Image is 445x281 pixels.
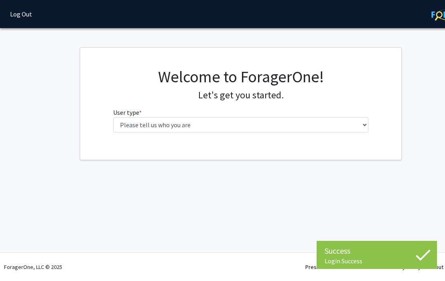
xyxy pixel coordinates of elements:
[305,263,340,271] a: Press & Media
[325,245,429,257] div: Success
[113,90,369,101] h4: Let's get you started.
[325,257,429,265] div: Login Success
[113,108,142,117] label: User type
[4,253,62,281] div: ForagerOne, LLC © 2025
[113,67,369,86] h1: Welcome to ForagerOne!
